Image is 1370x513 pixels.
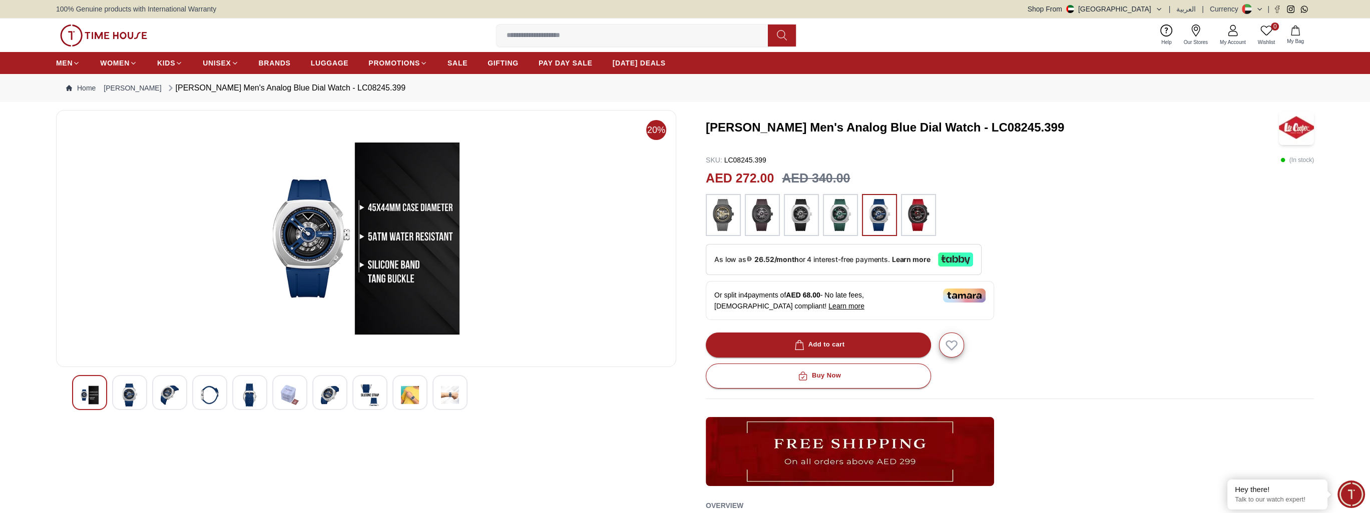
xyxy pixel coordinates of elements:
[201,383,219,406] img: Lee Cooper Men's Analog Gold Dial Watch - LC08245.016
[121,383,139,406] img: Lee Cooper Men's Analog Gold Dial Watch - LC08245.016
[1300,5,1308,13] a: Whatsapp
[321,383,339,406] img: Lee Cooper Men's Analog Gold Dial Watch - LC08245.016
[441,383,459,406] img: Lee Cooper Men's Analog Gold Dial Watch - LC08245.016
[1252,22,1281,48] a: 0Wishlist
[867,199,892,231] img: ...
[706,417,994,486] img: ...
[203,58,231,68] span: UNISEX
[943,288,986,302] img: Tamara
[161,383,179,406] img: Lee Cooper Men's Analog Gold Dial Watch - LC08245.016
[789,199,814,231] img: ...
[1169,4,1171,14] span: |
[311,58,349,68] span: LUGGAGE
[100,54,137,72] a: WOMEN
[56,58,73,68] span: MEN
[81,383,99,406] img: Lee Cooper Men's Analog Gold Dial Watch - LC08245.016
[1178,22,1214,48] a: Our Stores
[447,58,468,68] span: SALE
[906,199,931,231] img: ...
[203,54,238,72] a: UNISEX
[66,83,96,93] a: Home
[1280,155,1314,165] p: ( In stock )
[796,370,841,381] div: Buy Now
[828,302,864,310] span: Learn more
[488,54,519,72] a: GIFTING
[401,383,419,406] img: Lee Cooper Men's Analog Gold Dial Watch - LC08245.016
[1273,5,1281,13] a: Facebook
[368,54,427,72] a: PROMOTIONS
[750,199,775,231] img: ...
[1202,4,1204,14] span: |
[157,54,183,72] a: KIDS
[1279,110,1314,145] img: Lee Cooper Men's Analog Blue Dial Watch - LC08245.399
[65,118,668,358] img: Lee Cooper Men's Analog Gold Dial Watch - LC08245.016
[613,58,666,68] span: [DATE] DEALS
[1281,23,1310,47] button: My Bag
[1283,37,1308,45] span: My Bag
[488,58,519,68] span: GIFTING
[706,281,994,320] div: Or split in 4 payments of - No late fees, [DEMOGRAPHIC_DATA] compliant!
[1267,4,1269,14] span: |
[539,54,593,72] a: PAY DAY SALE
[1155,22,1178,48] a: Help
[792,339,845,350] div: Add to cart
[1235,495,1320,504] p: Talk to our watch expert!
[1210,4,1242,14] div: Currency
[786,291,820,299] span: AED 68.00
[368,58,420,68] span: PROMOTIONS
[166,82,406,94] div: [PERSON_NAME] Men's Analog Blue Dial Watch - LC08245.399
[56,54,80,72] a: MEN
[706,498,743,513] h2: Overview
[782,169,850,188] h3: AED 340.00
[447,54,468,72] a: SALE
[259,58,291,68] span: BRANDS
[646,120,666,140] span: 20%
[706,119,1263,135] h3: [PERSON_NAME] Men's Analog Blue Dial Watch - LC08245.399
[259,54,291,72] a: BRANDS
[281,383,299,406] img: Lee Cooper Men's Analog Gold Dial Watch - LC08245.016
[311,54,349,72] a: LUGGAGE
[539,58,593,68] span: PAY DAY SALE
[613,54,666,72] a: [DATE] DEALS
[56,4,216,14] span: 100% Genuine products with International Warranty
[100,58,130,68] span: WOMEN
[104,83,161,93] a: [PERSON_NAME]
[1287,5,1294,13] a: Instagram
[157,58,175,68] span: KIDS
[1254,38,1279,46] span: Wishlist
[241,383,259,406] img: Lee Cooper Men's Analog Gold Dial Watch - LC08245.016
[711,199,736,231] img: ...
[1180,38,1212,46] span: Our Stores
[1235,484,1320,494] div: Hey there!
[1028,4,1163,14] button: Shop From[GEOGRAPHIC_DATA]
[1271,22,1279,30] span: 0
[60,24,147,46] img: ...
[706,156,722,164] span: SKU :
[1157,38,1176,46] span: Help
[1216,38,1250,46] span: My Account
[56,74,1314,102] nav: Breadcrumb
[361,383,379,406] img: Lee Cooper Men's Analog Gold Dial Watch - LC08245.016
[706,332,931,357] button: Add to cart
[828,199,853,231] img: ...
[706,363,931,388] button: Buy Now
[1337,480,1365,508] div: Chat Widget
[1176,4,1196,14] button: العربية
[1066,5,1074,13] img: United Arab Emirates
[706,169,774,188] h2: AED 272.00
[706,155,766,165] p: LC08245.399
